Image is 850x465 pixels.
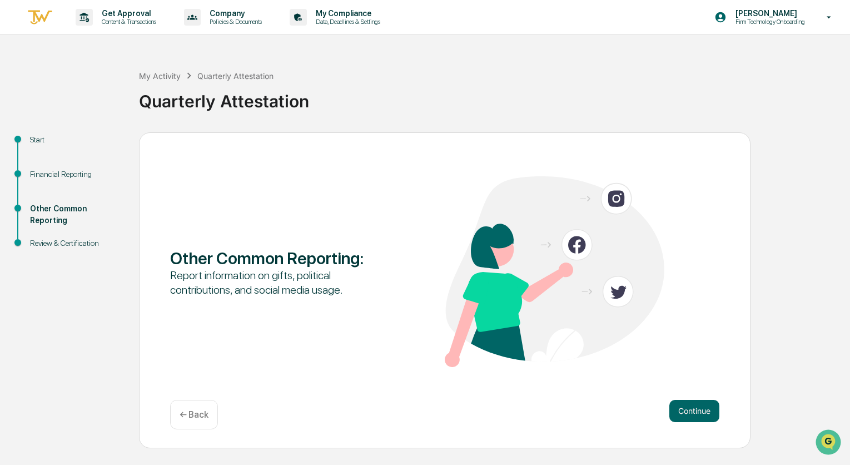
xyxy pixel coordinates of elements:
a: Powered byPylon [78,188,135,197]
img: Other Common Reporting [445,176,664,367]
iframe: Open customer support [814,428,844,458]
div: Start new chat [38,85,182,96]
a: 🔎Data Lookup [7,157,74,177]
p: ← Back [180,409,208,420]
span: Attestations [92,140,138,151]
img: 1746055101610-c473b297-6a78-478c-a979-82029cc54cd1 [11,85,31,105]
p: Policies & Documents [201,18,267,26]
span: Pylon [111,189,135,197]
p: Get Approval [93,9,162,18]
div: We're available if you need us! [38,96,141,105]
a: 🖐️Preclearance [7,136,76,156]
div: Quarterly Attestation [197,71,274,81]
button: Continue [669,400,719,422]
p: My Compliance [307,9,386,18]
p: How can we help? [11,23,202,41]
span: Data Lookup [22,161,70,172]
div: Other Common Reporting : [170,248,390,268]
div: Other Common Reporting [30,203,121,226]
button: Start new chat [189,88,202,102]
p: Data, Deadlines & Settings [307,18,386,26]
p: Company [201,9,267,18]
p: Content & Transactions [93,18,162,26]
div: 🔎 [11,162,20,171]
img: logo [27,8,53,27]
p: [PERSON_NAME] [727,9,811,18]
div: 🖐️ [11,141,20,150]
a: 🗄️Attestations [76,136,142,156]
div: Report information on gifts, political contributions, and social media usage. [170,268,390,297]
div: Review & Certification [30,238,121,249]
div: Financial Reporting [30,169,121,180]
div: Quarterly Attestation [139,82,844,111]
span: Preclearance [22,140,72,151]
div: 🗄️ [81,141,90,150]
div: My Activity [139,71,181,81]
p: Firm Technology Onboarding [727,18,811,26]
div: Start [30,134,121,146]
